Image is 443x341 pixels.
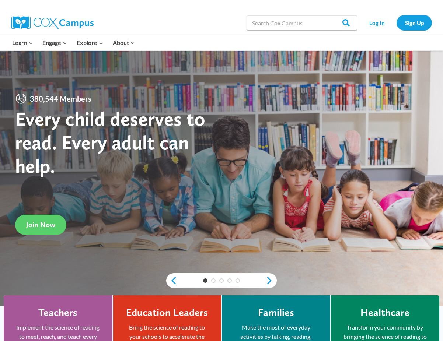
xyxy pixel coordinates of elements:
span: Join Now [26,220,55,229]
img: Cox Campus [11,16,94,29]
span: Learn [12,38,33,48]
a: 2 [211,278,216,283]
a: Sign Up [397,15,432,30]
span: About [113,38,135,48]
h4: Healthcare [360,306,409,319]
a: 5 [236,278,240,283]
span: 380,544 Members [27,93,94,105]
h4: Teachers [38,306,77,319]
a: previous [166,276,177,285]
nav: Primary Navigation [7,35,139,50]
a: 1 [203,278,207,283]
a: next [266,276,277,285]
a: 3 [219,278,224,283]
nav: Secondary Navigation [361,15,432,30]
h4: Education Leaders [126,306,208,319]
span: Engage [42,38,67,48]
a: Log In [361,15,393,30]
div: content slider buttons [166,273,277,288]
span: Explore [77,38,103,48]
a: 4 [227,278,232,283]
strong: Every child deserves to read. Every adult can help. [15,107,205,177]
h4: Families [258,306,294,319]
a: Join Now [15,215,66,235]
input: Search Cox Campus [247,15,357,30]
